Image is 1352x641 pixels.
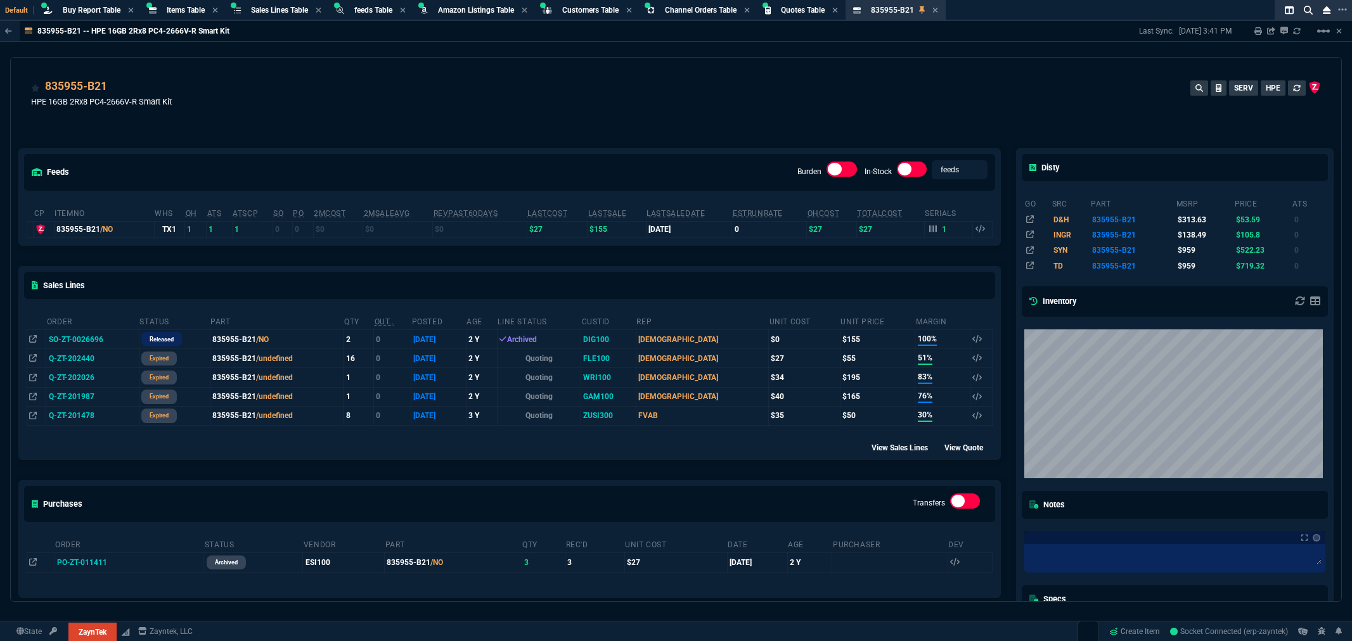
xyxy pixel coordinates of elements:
[1029,295,1076,307] h5: Inventory
[1090,194,1176,212] th: part
[1292,243,1325,258] td: 0
[665,6,737,15] span: Channel Orders Table
[46,330,139,349] td: SO-ZT-0026696
[466,387,497,406] td: 2 Y
[430,558,443,567] span: /NO
[918,333,937,346] span: 100%
[565,535,625,553] th: Rec'd
[840,349,915,368] td: $55
[856,221,924,237] td: $27
[128,6,134,16] nx-icon: Close Tab
[771,353,838,364] div: $27
[944,441,995,454] div: View Quote
[363,221,433,237] td: $0
[1029,162,1059,174] h5: Disty
[499,372,579,383] p: Quoting
[624,553,727,572] td: $27
[344,312,374,330] th: QTY
[626,6,632,16] nx-icon: Close Tab
[1176,258,1234,274] td: $959
[55,535,204,553] th: Order
[581,368,636,387] td: WRI100
[1261,80,1285,96] button: HPE
[808,209,840,218] abbr: Avg Cost of Inventory on-hand
[1052,258,1090,274] td: TD
[13,626,46,637] a: Global State
[57,557,202,568] nx-fornida-value: PO-ZT-011411
[32,166,69,178] h5: feeds
[832,6,838,16] nx-icon: Close Tab
[256,392,293,401] span: /undefined
[787,535,832,553] th: Age
[807,221,857,237] td: $27
[581,387,636,406] td: GAM100
[293,209,304,218] abbr: Total units on open Purchase Orders
[273,221,292,237] td: 0
[316,6,321,16] nx-icon: Close Tab
[344,330,374,349] td: 2
[499,334,579,345] div: Archived
[32,279,85,291] h5: Sales Lines
[204,535,303,553] th: Status
[303,553,385,572] td: ESI100
[1029,498,1065,511] h5: Notes
[434,209,498,218] abbr: Total revenue past 60 days
[186,209,197,218] abbr: Total units in inventory.
[1170,627,1288,636] span: Socket Connected (erp-zayntek)
[210,330,344,349] td: 835955-B21
[918,409,932,422] span: 30%
[913,498,945,507] label: Transfers
[466,349,497,368] td: 2 Y
[374,368,411,387] td: 0
[897,162,927,182] div: In-Stock
[1229,80,1258,96] button: SERV
[1052,212,1090,227] td: D&H
[636,406,768,425] td: FVAB
[185,221,207,237] td: 1
[732,221,807,237] td: 0
[565,553,625,572] td: 3
[466,312,497,330] th: age
[1234,243,1292,258] td: $522.23
[374,330,411,349] td: 0
[924,203,973,222] th: Serials
[1176,243,1234,258] td: $959
[636,330,768,349] td: [DEMOGRAPHIC_DATA]
[210,312,344,330] th: Part
[29,335,37,344] nx-icon: Open In Opposite Panel
[840,387,915,406] td: $165
[29,411,37,420] nx-icon: Open In Opposite Panel
[1024,194,1052,212] th: go
[46,626,61,637] a: API TOKEN
[374,387,411,406] td: 0
[46,406,139,425] td: Q-ZT-201478
[1336,26,1342,36] a: Hide Workbench
[1316,23,1331,39] mat-icon: Example home icon
[210,368,344,387] td: 835955-B21
[497,312,581,330] th: Line Status
[1234,227,1292,243] td: $105.8
[646,221,732,237] td: [DATE]
[466,368,497,387] td: 2 Y
[727,535,787,553] th: Date
[411,312,467,330] th: Posted
[1280,3,1299,18] nx-icon: Split Panels
[344,387,374,406] td: 1
[1318,3,1336,18] nx-icon: Close Workbench
[840,406,915,425] td: $50
[29,373,37,382] nx-icon: Open In Opposite Panel
[522,6,527,16] nx-icon: Close Tab
[1104,622,1165,641] a: Create Item
[1170,626,1288,637] a: kKLVD0CqV2kj8ivoAAMR
[1292,194,1325,212] th: ats
[232,221,273,237] td: 1
[438,6,514,15] span: Amazon Listings Table
[1052,227,1090,243] td: INGR
[411,406,467,425] td: [DATE]
[832,535,948,553] th: Purchaser
[210,387,344,406] td: 835955-B21
[212,6,218,16] nx-icon: Close Tab
[636,312,768,330] th: Rep
[54,203,154,222] th: ItemNo
[771,391,838,402] div: $40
